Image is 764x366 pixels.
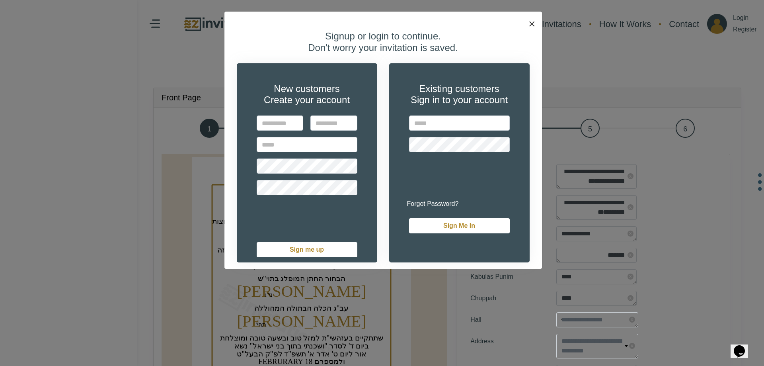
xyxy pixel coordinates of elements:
span: × [528,17,536,30]
iframe: chat widget [731,334,756,358]
button: Sign me up [257,242,357,257]
a: Forgot Password? [407,200,459,207]
h4: Existing customers Sign in to your account [409,83,510,106]
button: × [522,12,542,36]
iframe: reCAPTCHA [257,202,378,233]
iframe: reCAPTCHA [409,159,530,190]
button: Sign Me In [409,218,510,233]
h4: New customers Create your account [257,83,357,106]
h4: Signup or login to continue. Don't worry your invitation is saved. [231,31,536,54]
